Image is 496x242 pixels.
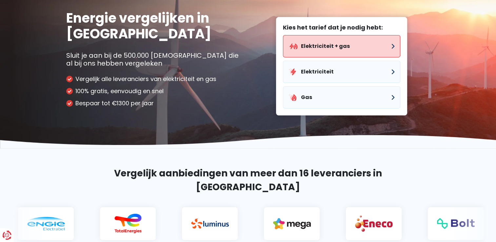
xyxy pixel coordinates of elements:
[66,10,243,42] h1: Energie vergelijken in [GEOGRAPHIC_DATA]
[66,51,243,67] p: Sluit je aan bij de 500.000 [DEMOGRAPHIC_DATA] die al bij ons hebben vergeleken
[283,24,400,31] label: Kies het tarief dat je nodig hebt:
[283,35,400,57] button: Elektriciteit + gas
[66,75,243,83] li: Vergelijk alle leveranciers van elektriciteit en gas
[283,86,400,109] button: Gas
[24,217,62,231] img: Engie electrabel
[283,61,400,83] button: Elektriciteit
[352,215,389,232] img: Eneco
[66,100,243,107] li: Bespaar tot €1300 per jaar
[270,218,308,229] img: Mega
[66,167,430,194] h2: Vergelijk aanbiedingen van meer dan 16 leveranciers in [GEOGRAPHIC_DATA]
[66,88,243,95] li: 100% gratis, eenvoudig en snel
[434,218,471,229] img: Bolt
[106,213,144,234] img: Total Energies
[188,218,226,229] img: Luminus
